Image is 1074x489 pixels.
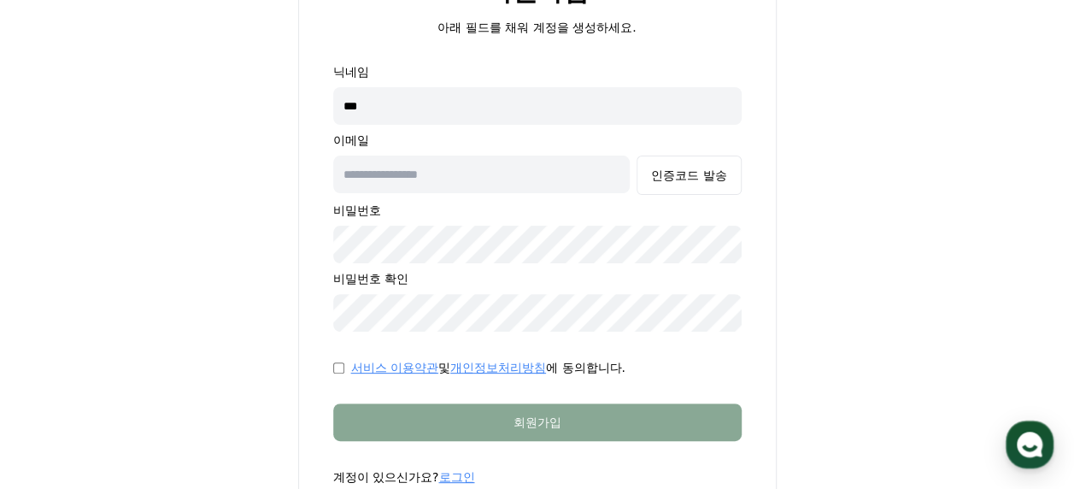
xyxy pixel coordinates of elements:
[333,270,742,287] p: 비밀번호 확인
[220,347,328,390] a: 설정
[450,361,546,374] a: 개인정보처리방침
[637,156,741,195] button: 인증코드 발송
[367,414,707,431] div: 회원가입
[333,468,742,486] p: 계정이 있으신가요?
[333,202,742,219] p: 비밀번호
[156,374,177,387] span: 대화
[651,167,726,184] div: 인증코드 발송
[54,373,64,386] span: 홈
[438,470,474,484] a: 로그인
[333,404,742,441] button: 회원가입
[264,373,285,386] span: 설정
[351,359,625,376] p: 및 에 동의합니다.
[333,63,742,80] p: 닉네임
[333,132,742,149] p: 이메일
[437,19,636,36] p: 아래 필드를 채워 계정을 생성하세요.
[351,361,438,374] a: 서비스 이용약관
[5,347,113,390] a: 홈
[113,347,220,390] a: 대화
